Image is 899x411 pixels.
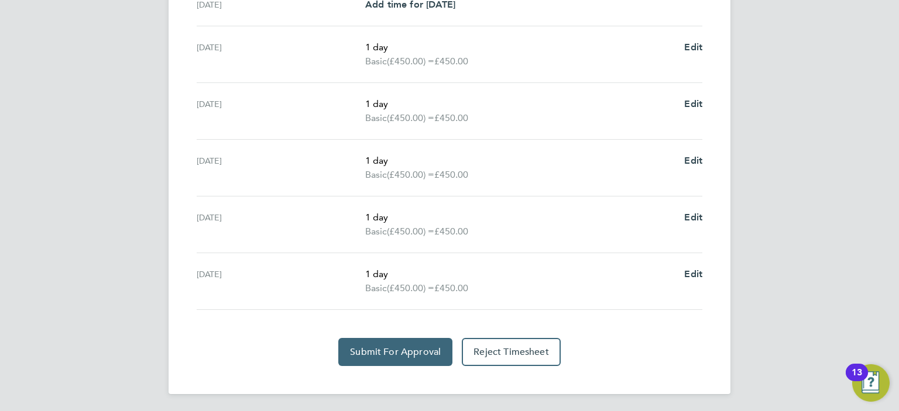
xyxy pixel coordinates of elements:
[387,112,434,123] span: (£450.00) =
[387,226,434,237] span: (£450.00) =
[350,346,441,358] span: Submit For Approval
[197,97,365,125] div: [DATE]
[434,112,468,123] span: £450.00
[197,267,365,295] div: [DATE]
[684,97,702,111] a: Edit
[365,281,387,295] span: Basic
[852,372,862,388] div: 13
[852,364,890,402] button: Open Resource Center, 13 new notifications
[473,346,549,358] span: Reject Timesheet
[365,54,387,68] span: Basic
[387,169,434,180] span: (£450.00) =
[197,154,365,182] div: [DATE]
[365,267,675,281] p: 1 day
[338,338,452,366] button: Submit For Approval
[365,111,387,125] span: Basic
[434,226,468,237] span: £450.00
[684,267,702,281] a: Edit
[365,168,387,182] span: Basic
[197,210,365,239] div: [DATE]
[684,40,702,54] a: Edit
[365,225,387,239] span: Basic
[387,282,434,293] span: (£450.00) =
[684,210,702,225] a: Edit
[365,210,675,225] p: 1 day
[365,40,675,54] p: 1 day
[684,212,702,223] span: Edit
[365,154,675,168] p: 1 day
[684,268,702,279] span: Edit
[684,42,702,53] span: Edit
[387,56,434,67] span: (£450.00) =
[462,338,561,366] button: Reject Timesheet
[684,98,702,109] span: Edit
[684,154,702,168] a: Edit
[434,282,468,293] span: £450.00
[434,169,468,180] span: £450.00
[434,56,468,67] span: £450.00
[365,97,675,111] p: 1 day
[684,155,702,166] span: Edit
[197,40,365,68] div: [DATE]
